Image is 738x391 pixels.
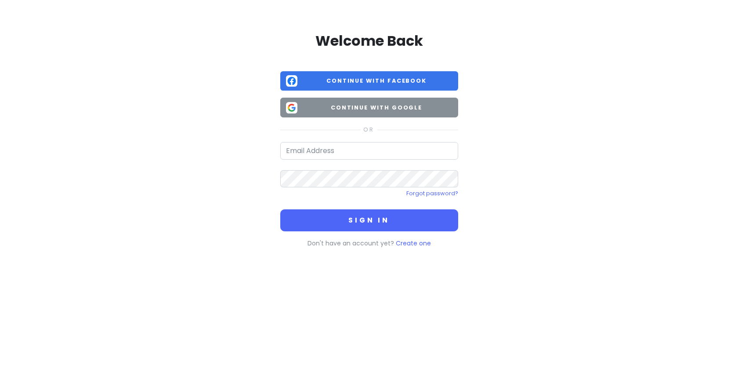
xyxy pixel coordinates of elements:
span: Continue with Facebook [301,77,452,85]
img: Facebook logo [286,75,297,87]
span: Continue with Google [301,103,452,112]
a: Create one [396,239,431,248]
p: Don't have an account yet? [280,238,458,248]
input: Email Address [280,142,458,160]
button: Sign in [280,209,458,231]
button: Continue with Facebook [280,71,458,91]
a: Forgot password? [406,190,458,197]
h2: Welcome Back [280,32,458,50]
img: Google logo [286,102,297,113]
button: Continue with Google [280,98,458,117]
